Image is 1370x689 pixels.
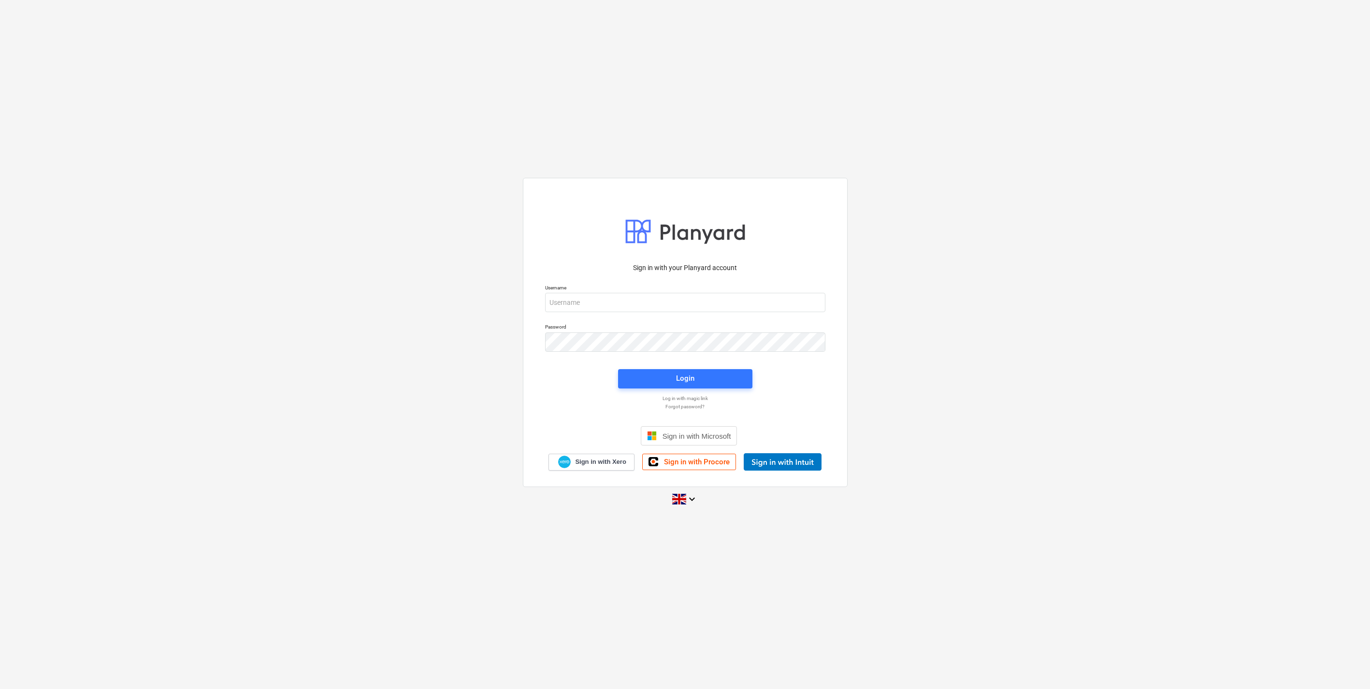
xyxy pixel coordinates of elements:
i: keyboard_arrow_down [686,493,698,505]
span: Sign in with Microsoft [663,432,731,440]
input: Username [545,293,825,312]
img: Microsoft logo [647,431,657,441]
a: Forgot password? [540,403,830,410]
span: Sign in with Xero [575,458,626,466]
span: Sign in with Procore [664,458,730,466]
a: Log in with magic link [540,395,830,402]
a: Sign in with Xero [548,454,635,471]
p: Username [545,285,825,293]
a: Sign in with Procore [642,454,736,470]
button: Login [618,369,752,388]
p: Password [545,324,825,332]
div: Login [676,372,694,385]
img: Xero logo [558,456,571,469]
p: Sign in with your Planyard account [545,263,825,273]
